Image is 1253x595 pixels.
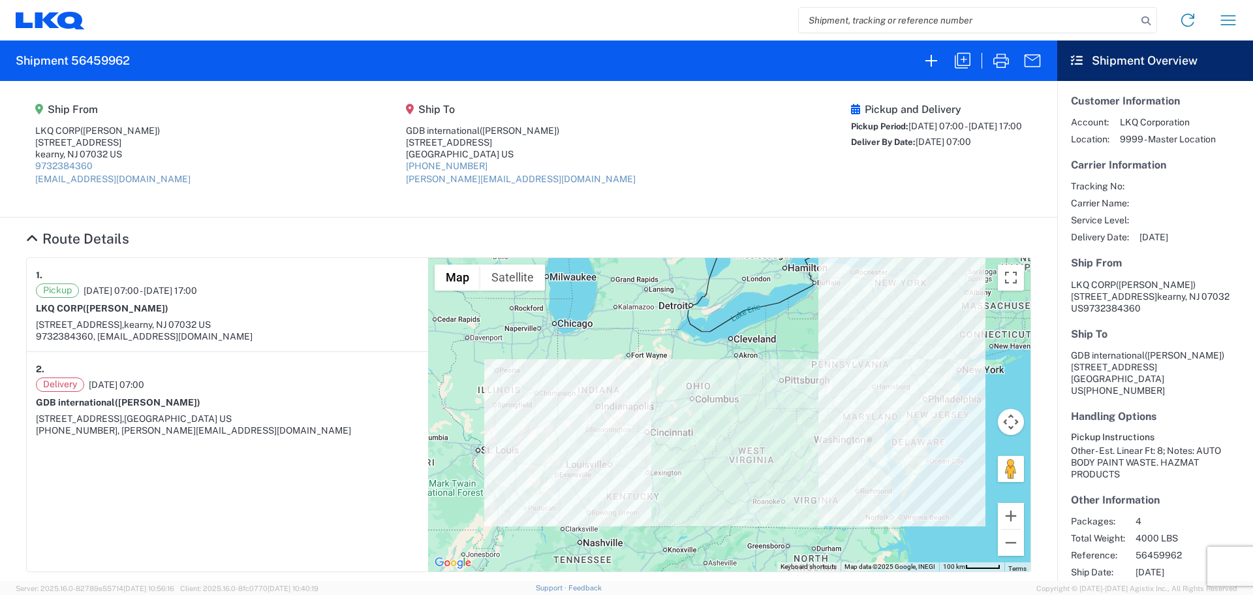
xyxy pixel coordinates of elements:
[1071,432,1239,443] h6: Pickup Instructions
[1071,116,1109,128] span: Account:
[1071,549,1125,561] span: Reference:
[943,563,965,570] span: 100 km
[1136,566,1247,578] span: [DATE]
[1136,515,1247,527] span: 4
[406,103,636,116] h5: Ship To
[844,563,935,570] span: Map data ©2025 Google, INEGI
[1071,445,1239,480] div: Other - Est. Linear Ft: 8; Notes: AUTO BODY PAINT WASTE. HAZMAT PRODUCTS
[916,137,971,147] span: [DATE] 07:00
[35,161,93,171] a: 9732384360
[1071,350,1224,372] span: GDB international [STREET_ADDRESS]
[1071,197,1129,209] span: Carrier Name:
[115,397,200,408] span: ([PERSON_NAME])
[36,413,124,424] span: [STREET_ADDRESS],
[1071,566,1125,578] span: Ship Date:
[431,555,474,571] a: Open this area in Google Maps (opens a new window)
[1083,385,1165,396] span: [PHONE_NUMBER]
[84,285,197,297] span: [DATE] 07:00 - [DATE] 17:00
[1071,349,1239,396] address: [GEOGRAPHIC_DATA] US
[36,425,419,436] div: [PHONE_NUMBER], [PERSON_NAME][EMAIL_ADDRESS][DOMAIN_NAME]
[83,303,168,314] span: ([PERSON_NAME])
[1120,133,1216,145] span: 9999 - Master Location
[16,585,174,592] span: Server: 2025.16.0-82789e55714
[851,121,908,131] span: Pickup Period:
[35,137,191,148] div: [STREET_ADDRESS]
[36,361,44,378] strong: 2.
[1036,583,1237,594] span: Copyright © [DATE]-[DATE] Agistix Inc., All Rights Reserved
[1071,214,1129,226] span: Service Level:
[36,330,419,342] div: 9732384360, [EMAIL_ADDRESS][DOMAIN_NAME]
[123,585,174,592] span: [DATE] 10:56:16
[36,283,79,298] span: Pickup
[406,161,487,171] a: [PHONE_NUMBER]
[1071,515,1125,527] span: Packages:
[1071,180,1129,192] span: Tracking No:
[1071,280,1116,290] span: LKQ CORP
[781,562,837,571] button: Keyboard shortcuts
[1116,280,1196,290] span: ([PERSON_NAME])
[1071,159,1239,171] h5: Carrier Information
[1071,291,1157,302] span: [STREET_ADDRESS]
[1139,231,1168,243] span: [DATE]
[35,148,191,160] div: kearny, NJ 07032 US
[1120,116,1216,128] span: LKQ Corporation
[36,378,84,392] span: Delivery
[939,562,1004,571] button: Map Scale: 100 km per 50 pixels
[998,503,1024,529] button: Zoom in
[268,585,318,592] span: [DATE] 10:40:19
[851,137,916,147] span: Deliver By Date:
[406,137,636,148] div: [STREET_ADDRESS]
[480,265,545,291] button: Show satellite imagery
[431,555,474,571] img: Google
[998,265,1024,291] button: Toggle fullscreen view
[36,267,42,283] strong: 1.
[799,8,1137,33] input: Shipment, tracking or reference number
[16,53,130,69] h2: Shipment 56459962
[35,174,191,184] a: [EMAIL_ADDRESS][DOMAIN_NAME]
[1136,549,1247,561] span: 56459962
[80,125,160,136] span: ([PERSON_NAME])
[36,303,168,314] strong: LKQ CORP
[1057,40,1253,81] header: Shipment Overview
[998,409,1024,435] button: Map camera controls
[1071,494,1239,506] h5: Other Information
[1071,410,1239,423] h5: Handling Options
[406,174,636,184] a: [PERSON_NAME][EMAIL_ADDRESS][DOMAIN_NAME]
[35,125,191,137] div: LKQ CORP
[89,379,144,391] span: [DATE] 07:00
[35,103,191,116] h5: Ship From
[1136,532,1247,544] span: 4000 LBS
[998,456,1024,482] button: Drag Pegman onto the map to open Street View
[568,584,602,592] a: Feedback
[1071,257,1239,269] h5: Ship From
[1071,328,1239,340] h5: Ship To
[406,148,636,160] div: [GEOGRAPHIC_DATA] US
[36,397,200,408] strong: GDB international
[851,103,1022,116] h5: Pickup and Delivery
[1071,279,1239,314] address: kearny, NJ 07032 US
[435,265,480,291] button: Show street map
[124,319,211,330] span: kearny, NJ 07032 US
[1145,350,1224,361] span: ([PERSON_NAME])
[1071,95,1239,107] h5: Customer Information
[1008,565,1027,572] a: Terms
[406,125,636,137] div: GDB international
[180,585,318,592] span: Client: 2025.16.0-8fc0770
[998,530,1024,556] button: Zoom out
[1071,231,1129,243] span: Delivery Date:
[536,584,568,592] a: Support
[1071,133,1109,145] span: Location:
[36,319,124,330] span: [STREET_ADDRESS],
[1083,303,1141,314] span: 9732384360
[908,121,1022,131] span: [DATE] 07:00 - [DATE] 17:00
[124,413,232,424] span: [GEOGRAPHIC_DATA] US
[26,231,129,247] a: Hide Details
[1071,532,1125,544] span: Total Weight:
[480,125,559,136] span: ([PERSON_NAME])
